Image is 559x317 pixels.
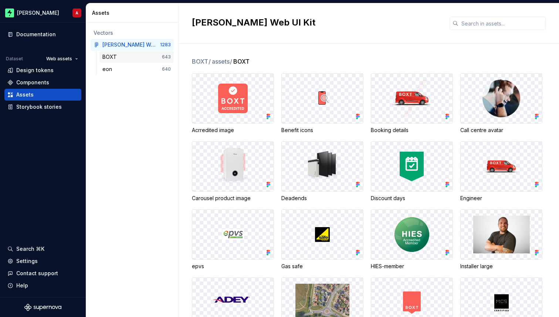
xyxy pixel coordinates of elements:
[16,67,54,74] div: Design tokens
[192,17,441,28] h2: [PERSON_NAME] Web UI Kit
[5,9,14,17] img: f96ba1ec-f50a-46f8-b004-b3e0575dda59.png
[24,304,61,311] svg: Supernova Logo
[92,9,175,17] div: Assets
[16,257,38,265] div: Settings
[16,31,56,38] div: Documentation
[4,77,81,88] a: Components
[192,127,274,134] div: Acrredited image
[4,267,81,279] button: Contact support
[94,29,171,37] div: Vectors
[460,263,542,270] div: Installer large
[16,270,58,277] div: Contact support
[192,263,274,270] div: epvs
[6,56,23,62] div: Dataset
[16,79,49,86] div: Components
[160,42,171,48] div: 1283
[281,263,363,270] div: Gas safe
[102,41,157,48] div: [PERSON_NAME] Web UI Kit
[102,65,115,73] div: eon
[192,195,274,202] div: Carousel product image
[162,66,171,72] div: 640
[371,263,453,270] div: HIES-member
[460,195,542,202] div: Engineer
[16,282,28,289] div: Help
[4,64,81,76] a: Design tokens
[4,255,81,267] a: Settings
[46,56,72,62] span: Web assets
[230,58,232,65] span: /
[460,127,542,134] div: Call centre avatar
[91,39,174,51] a: [PERSON_NAME] Web UI Kit1283
[4,28,81,40] a: Documentation
[162,54,171,60] div: 643
[1,5,84,21] button: [PERSON_NAME]A
[233,57,250,66] span: BOXT
[43,54,81,64] button: Web assets
[209,58,211,65] span: /
[16,245,44,253] div: Search ⌘K
[371,127,453,134] div: Booking details
[192,57,211,66] span: BOXT
[75,10,78,16] div: A
[458,17,546,30] input: Search in assets...
[99,51,174,63] a: BOXT643
[4,89,81,101] a: Assets
[17,9,59,17] div: [PERSON_NAME]
[16,91,34,98] div: Assets
[281,127,363,134] div: Benefit icons
[4,101,81,113] a: Storybook stories
[16,103,62,111] div: Storybook stories
[212,57,233,66] span: assets
[281,195,363,202] div: Deadends
[4,280,81,291] button: Help
[4,243,81,255] button: Search ⌘K
[371,195,453,202] div: Discount days
[99,63,174,75] a: eon640
[102,53,120,61] div: BOXT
